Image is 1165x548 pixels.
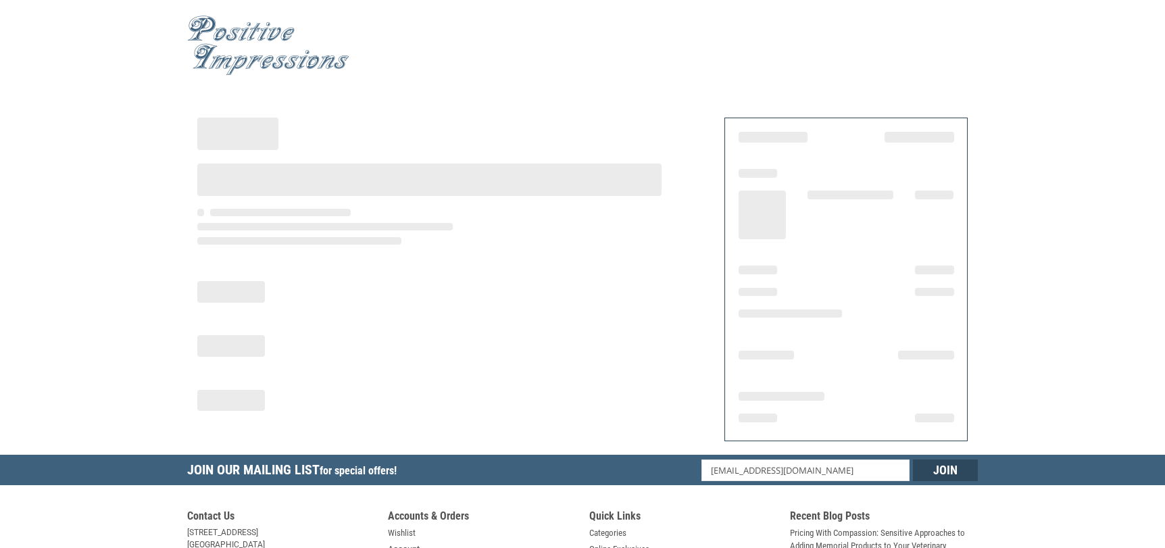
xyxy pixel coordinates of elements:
[388,509,576,526] h5: Accounts & Orders
[187,16,349,76] img: Positive Impressions
[913,459,978,481] input: Join
[589,526,626,540] a: Categories
[187,455,403,489] h5: Join Our Mailing List
[320,464,397,477] span: for special offers!
[589,509,777,526] h5: Quick Links
[187,509,375,526] h5: Contact Us
[388,526,416,540] a: Wishlist
[701,459,910,481] input: Email
[790,509,978,526] h5: Recent Blog Posts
